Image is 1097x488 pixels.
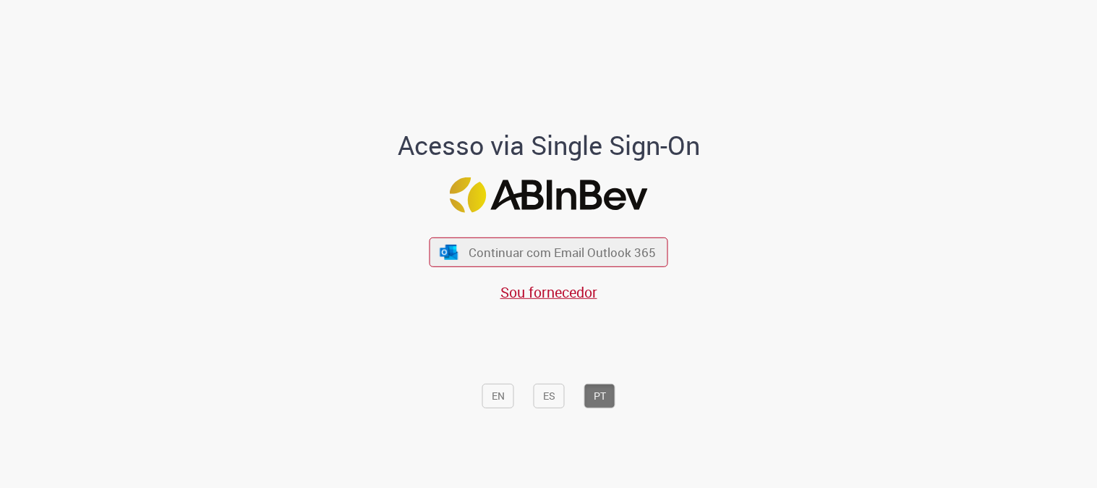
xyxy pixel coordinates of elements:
button: PT [584,384,615,408]
span: Continuar com Email Outlook 365 [469,244,656,261]
h1: Acesso via Single Sign-On [348,131,749,160]
a: Sou fornecedor [500,282,597,302]
button: ES [534,384,565,408]
button: EN [482,384,514,408]
img: Logo ABInBev [450,177,648,212]
img: ícone Azure/Microsoft 360 [438,244,458,259]
button: ícone Azure/Microsoft 360 Continuar com Email Outlook 365 [430,237,668,267]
